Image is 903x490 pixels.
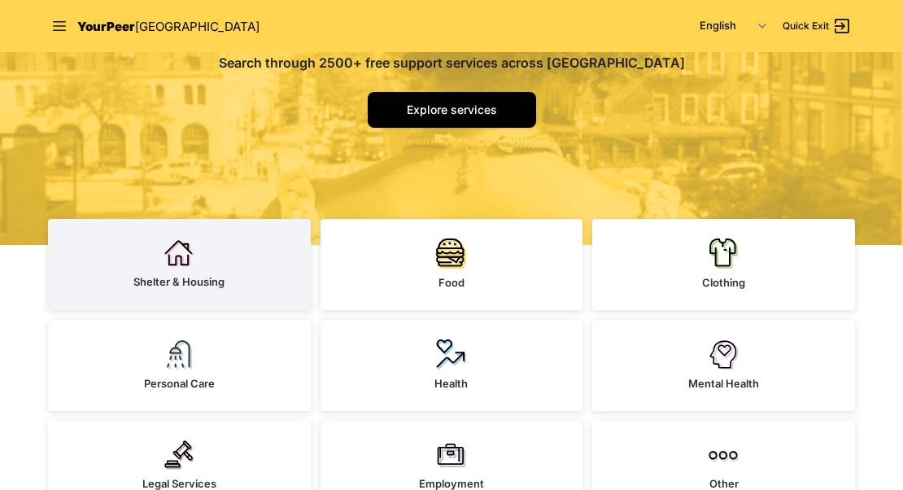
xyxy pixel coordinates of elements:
[592,219,855,310] a: Clothing
[77,19,135,34] span: YourPeer
[783,20,829,33] span: Quick Exit
[142,477,216,490] span: Legal Services
[48,320,311,411] a: Personal Care
[144,377,215,390] span: Personal Care
[77,16,260,37] a: YourPeer[GEOGRAPHIC_DATA]
[133,275,225,288] span: Shelter & Housing
[434,377,468,390] span: Health
[48,219,311,310] a: Shelter & Housing
[688,377,759,390] span: Mental Health
[783,16,852,36] a: Quick Exit
[419,477,484,490] span: Employment
[368,92,536,128] a: Explore services
[702,276,745,289] span: Clothing
[592,320,855,411] a: Mental Health
[407,103,497,116] span: Explore services
[321,320,583,411] a: Health
[219,55,685,71] span: Search through 2500+ free support services across [GEOGRAPHIC_DATA]
[709,477,739,490] span: Other
[135,19,260,34] span: [GEOGRAPHIC_DATA]
[321,219,583,310] a: Food
[438,276,465,289] span: Food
